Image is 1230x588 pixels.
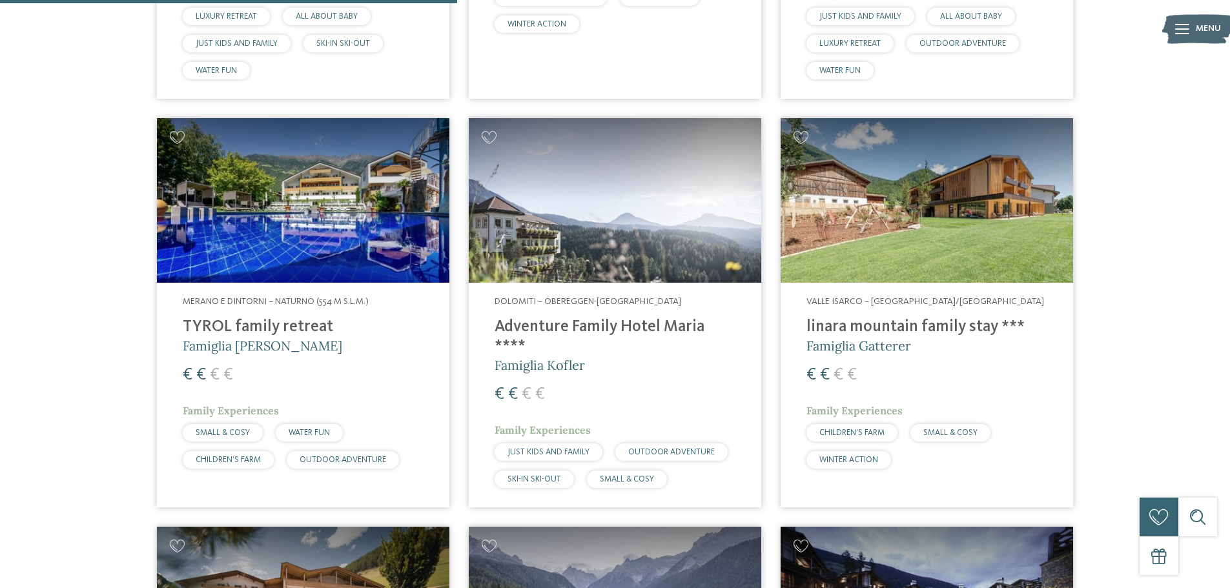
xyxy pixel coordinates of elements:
[781,118,1073,283] img: Cercate un hotel per famiglie? Qui troverete solo i migliori!
[940,12,1002,21] span: ALL ABOUT BABY
[296,12,358,21] span: ALL ABOUT BABY
[196,456,261,464] span: CHILDREN’S FARM
[522,386,531,403] span: €
[183,338,342,354] span: Famiglia [PERSON_NAME]
[806,297,1044,306] span: Valle Isarco – [GEOGRAPHIC_DATA]/[GEOGRAPHIC_DATA]
[183,297,369,306] span: Merano e dintorni – Naturno (554 m s.l.m.)
[469,118,761,283] img: Adventure Family Hotel Maria ****
[781,118,1073,507] a: Cercate un hotel per famiglie? Qui troverete solo i migliori! Valle Isarco – [GEOGRAPHIC_DATA]/[G...
[806,404,903,417] span: Family Experiences
[210,367,220,383] span: €
[819,66,861,75] span: WATER FUN
[508,386,518,403] span: €
[183,318,424,337] h4: TYROL family retreat
[820,367,830,383] span: €
[507,448,589,456] span: JUST KIDS AND FAMILY
[495,386,504,403] span: €
[600,475,654,483] span: SMALL & COSY
[196,429,250,437] span: SMALL & COSY
[196,12,257,21] span: LUXURY RETREAT
[495,423,591,436] span: Family Experiences
[157,118,449,283] img: Familien Wellness Residence Tyrol ****
[183,367,192,383] span: €
[535,386,545,403] span: €
[819,12,901,21] span: JUST KIDS AND FAMILY
[495,357,585,373] span: Famiglia Kofler
[507,475,561,483] span: SKI-IN SKI-OUT
[300,456,386,464] span: OUTDOOR ADVENTURE
[806,367,816,383] span: €
[196,66,237,75] span: WATER FUN
[806,338,911,354] span: Famiglia Gatterer
[183,404,279,417] span: Family Experiences
[806,318,1047,337] h4: linara mountain family stay ***
[819,429,885,437] span: CHILDREN’S FARM
[316,39,370,48] span: SKI-IN SKI-OUT
[847,367,857,383] span: €
[289,429,330,437] span: WATER FUN
[923,429,978,437] span: SMALL & COSY
[196,367,206,383] span: €
[196,39,278,48] span: JUST KIDS AND FAMILY
[469,118,761,507] a: Cercate un hotel per famiglie? Qui troverete solo i migliori! Dolomiti – Obereggen-[GEOGRAPHIC_DA...
[819,39,881,48] span: LUXURY RETREAT
[495,318,735,356] h4: Adventure Family Hotel Maria ****
[919,39,1006,48] span: OUTDOOR ADVENTURE
[628,448,715,456] span: OUTDOOR ADVENTURE
[157,118,449,507] a: Cercate un hotel per famiglie? Qui troverete solo i migliori! Merano e dintorni – Naturno (554 m ...
[507,20,566,28] span: WINTER ACTION
[819,456,878,464] span: WINTER ACTION
[495,297,681,306] span: Dolomiti – Obereggen-[GEOGRAPHIC_DATA]
[834,367,843,383] span: €
[223,367,233,383] span: €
